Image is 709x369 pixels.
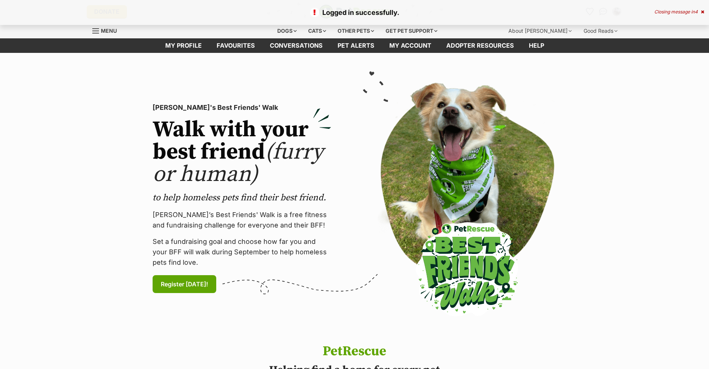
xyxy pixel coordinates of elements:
div: Get pet support [380,23,443,38]
p: [PERSON_NAME]'s Best Friends' Walk [153,102,331,113]
span: Register [DATE]! [161,280,208,289]
a: My profile [158,38,209,53]
a: Menu [92,23,122,37]
div: Other pets [332,23,379,38]
a: Favourites [209,38,262,53]
span: (furry or human) [153,138,323,188]
div: Good Reads [578,23,623,38]
a: Register [DATE]! [153,275,216,293]
div: Cats [303,23,331,38]
a: Help [521,38,552,53]
p: [PERSON_NAME]’s Best Friends' Walk is a free fitness and fundraising challenge for everyone and t... [153,210,331,230]
a: conversations [262,38,330,53]
p: to help homeless pets find their best friend. [153,192,331,204]
a: Adopter resources [439,38,521,53]
a: Pet alerts [330,38,382,53]
p: Set a fundraising goal and choose how far you and your BFF will walk during September to help hom... [153,236,331,268]
div: About [PERSON_NAME] [503,23,577,38]
h2: Walk with your best friend [153,119,331,186]
span: Menu [101,28,117,34]
a: My account [382,38,439,53]
div: Dogs [272,23,302,38]
h1: PetRescue [240,344,469,359]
